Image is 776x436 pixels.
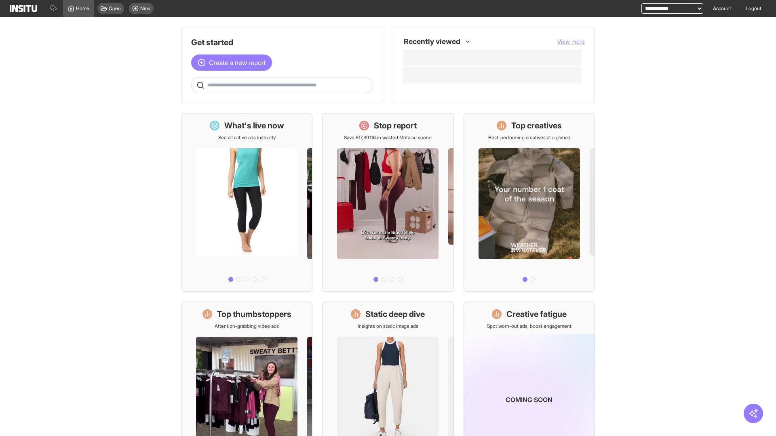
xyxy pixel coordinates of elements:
[224,120,284,131] h1: What's live now
[76,5,89,12] span: Home
[365,308,425,320] h1: Static deep dive
[215,323,279,329] p: Attention-grabbing video ads
[191,37,373,48] h1: Get started
[488,134,570,141] p: Best-performing creatives at a glance
[10,5,37,12] img: Logo
[218,134,276,141] p: See all active ads instantly
[511,120,562,131] h1: Top creatives
[344,134,432,141] p: Save £17,391.16 in wasted Meta ad spend
[557,38,585,45] span: View more
[217,308,291,320] h1: Top thumbstoppers
[209,58,266,67] span: Create a new report
[358,323,418,329] p: Insights on static image ads
[181,113,312,292] a: What's live nowSee all active ads instantly
[322,113,453,292] a: Stop reportSave £17,391.16 in wasted Meta ad spend
[191,55,272,71] button: Create a new report
[140,5,150,12] span: New
[374,120,417,131] h1: Stop report
[109,5,121,12] span: Open
[557,38,585,46] button: View more
[464,113,595,292] a: Top creativesBest-performing creatives at a glance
